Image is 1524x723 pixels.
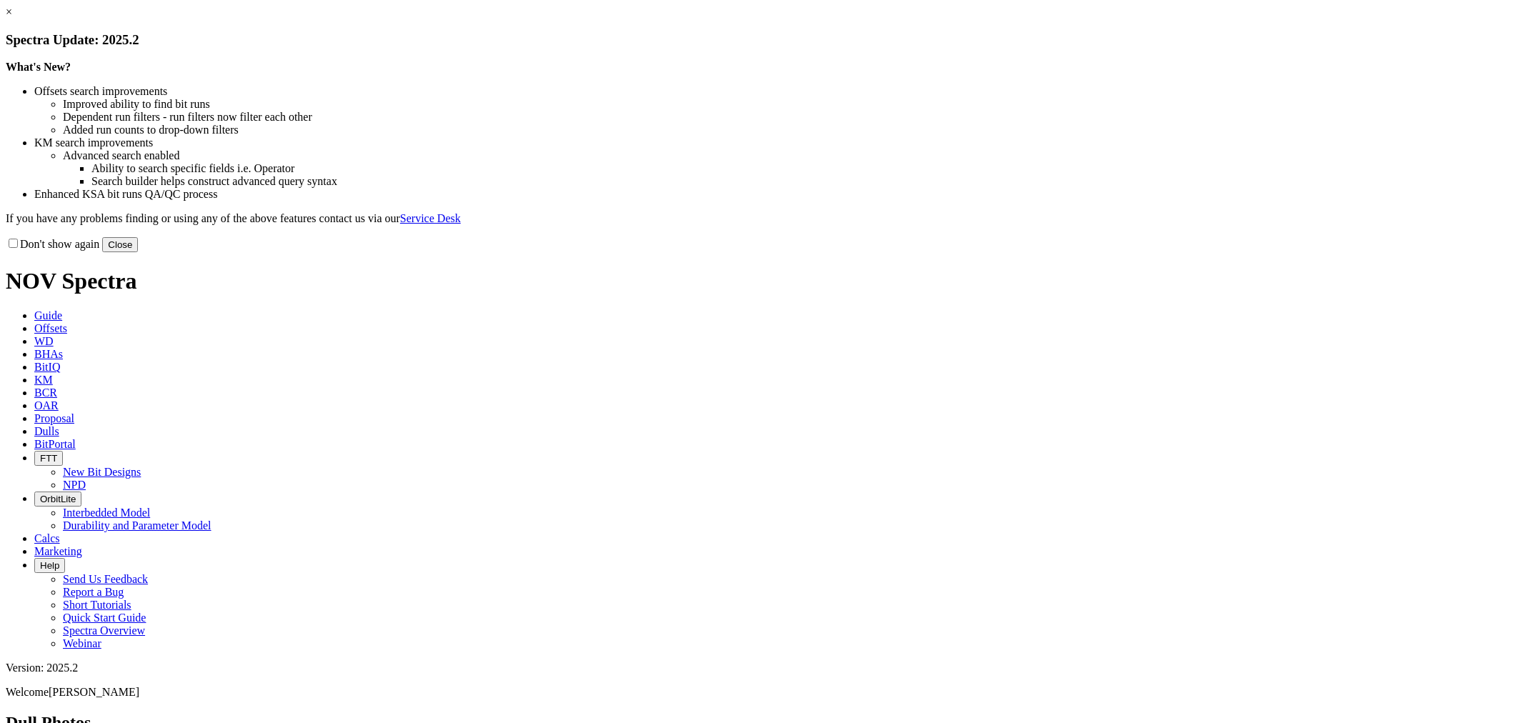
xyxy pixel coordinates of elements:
[63,479,86,491] a: NPD
[34,374,53,386] span: KM
[6,61,71,73] strong: What's New?
[34,335,54,347] span: WD
[34,545,82,557] span: Marketing
[9,239,18,248] input: Don't show again
[63,149,1518,162] li: Advanced search enabled
[34,361,60,373] span: BitIQ
[40,453,57,464] span: FTT
[34,348,63,360] span: BHAs
[63,519,211,532] a: Durability and Parameter Model
[6,32,1518,48] h3: Spectra Update: 2025.2
[34,188,1518,201] li: Enhanced KSA bit runs QA/QC process
[40,494,76,504] span: OrbitLite
[63,612,146,624] a: Quick Start Guide
[34,425,59,437] span: Dulls
[49,686,139,698] span: [PERSON_NAME]
[91,175,1518,188] li: Search builder helps construct advanced query syntax
[34,309,62,321] span: Guide
[6,268,1518,294] h1: NOV Spectra
[63,98,1518,111] li: Improved ability to find bit runs
[34,322,67,334] span: Offsets
[6,662,1518,674] div: Version: 2025.2
[34,387,57,399] span: BCR
[34,438,76,450] span: BitPortal
[34,85,1518,98] li: Offsets search improvements
[63,466,141,478] a: New Bit Designs
[63,573,148,585] a: Send Us Feedback
[102,237,138,252] button: Close
[6,686,1518,699] p: Welcome
[63,507,150,519] a: Interbedded Model
[63,586,124,598] a: Report a Bug
[6,6,12,18] a: ×
[34,136,1518,149] li: KM search improvements
[34,532,60,544] span: Calcs
[6,212,1518,225] p: If you have any problems finding or using any of the above features contact us via our
[63,599,131,611] a: Short Tutorials
[400,212,461,224] a: Service Desk
[34,412,74,424] span: Proposal
[34,399,59,412] span: OAR
[63,124,1518,136] li: Added run counts to drop-down filters
[63,624,145,637] a: Spectra Overview
[6,238,99,250] label: Don't show again
[91,162,1518,175] li: Ability to search specific fields i.e. Operator
[63,111,1518,124] li: Dependent run filters - run filters now filter each other
[63,637,101,649] a: Webinar
[40,560,59,571] span: Help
